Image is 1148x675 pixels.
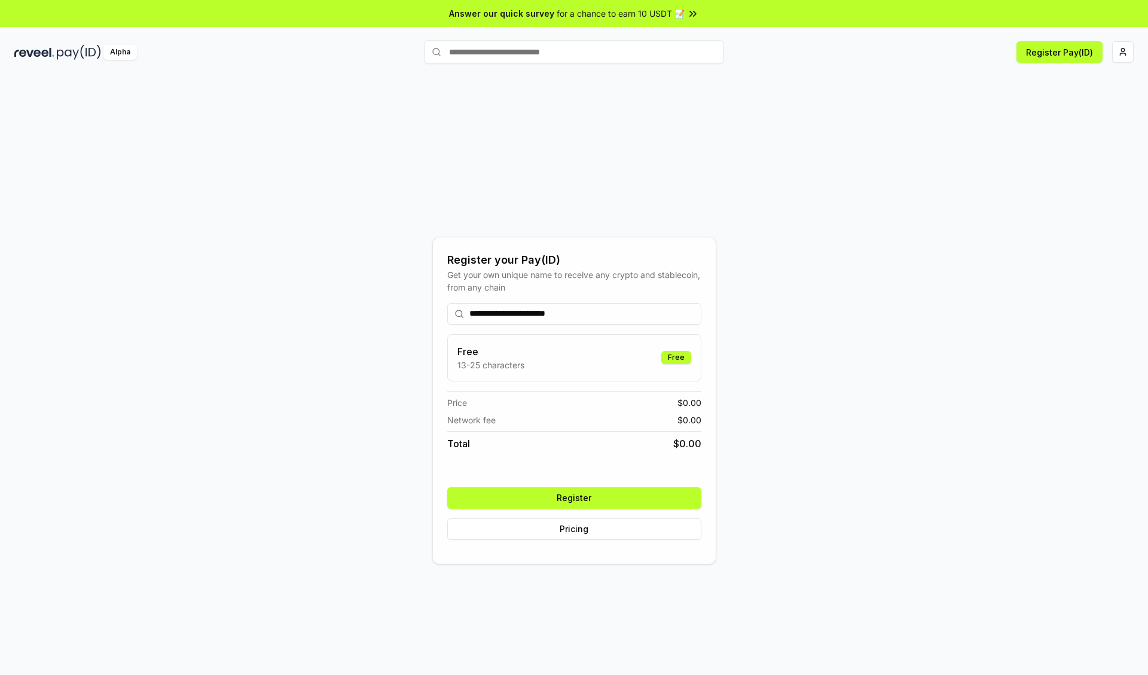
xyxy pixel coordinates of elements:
[457,344,524,359] h3: Free
[14,45,54,60] img: reveel_dark
[447,414,496,426] span: Network fee
[449,7,554,20] span: Answer our quick survey
[677,414,701,426] span: $ 0.00
[57,45,101,60] img: pay_id
[447,487,701,509] button: Register
[447,396,467,409] span: Price
[1016,41,1103,63] button: Register Pay(ID)
[447,252,701,268] div: Register your Pay(ID)
[677,396,701,409] span: $ 0.00
[447,436,470,451] span: Total
[457,359,524,371] p: 13-25 characters
[673,436,701,451] span: $ 0.00
[103,45,137,60] div: Alpha
[557,7,685,20] span: for a chance to earn 10 USDT 📝
[447,518,701,540] button: Pricing
[447,268,701,294] div: Get your own unique name to receive any crypto and stablecoin, from any chain
[661,351,691,364] div: Free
